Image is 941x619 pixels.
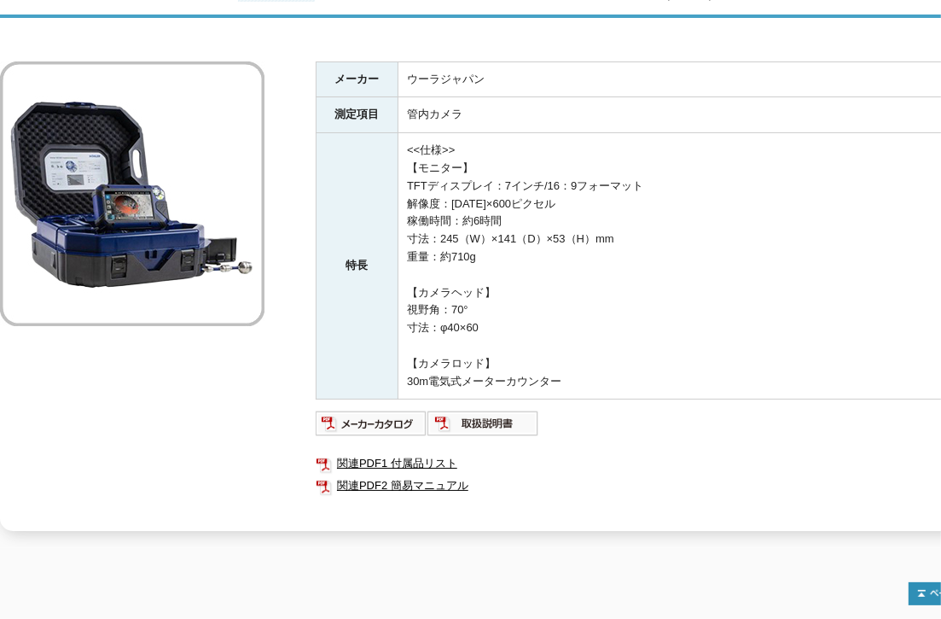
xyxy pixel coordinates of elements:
th: メーカー [317,61,398,97]
a: 取扱説明書 [427,422,539,435]
a: メーカーカタログ [316,422,427,435]
th: 測定項目 [317,97,398,133]
img: 取扱説明書 [427,410,539,437]
img: メーカーカタログ [316,410,427,437]
th: 特長 [317,133,398,400]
